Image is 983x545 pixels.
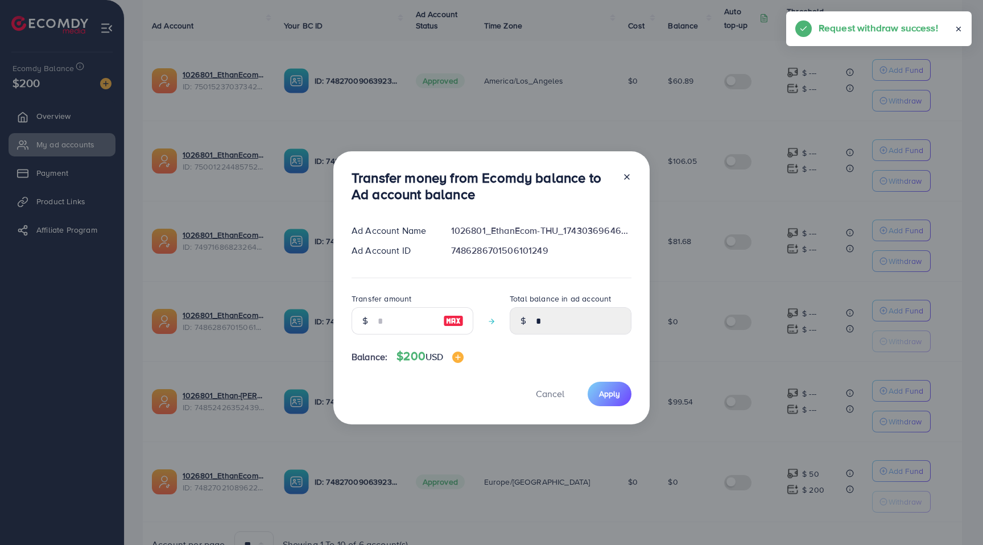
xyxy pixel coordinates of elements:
[452,352,464,363] img: image
[510,293,611,304] label: Total balance in ad account
[935,494,974,536] iframe: Chat
[342,224,442,237] div: Ad Account Name
[426,350,443,363] span: USD
[522,382,579,406] button: Cancel
[442,224,641,237] div: 1026801_EthanEcom-THU_1743036964605
[396,349,464,364] h4: $200
[352,350,387,364] span: Balance:
[599,388,620,399] span: Apply
[342,244,442,257] div: Ad Account ID
[588,382,631,406] button: Apply
[819,20,938,35] h5: Request withdraw success!
[536,387,564,400] span: Cancel
[442,244,641,257] div: 7486286701506101249
[443,314,464,328] img: image
[352,293,411,304] label: Transfer amount
[352,170,613,203] h3: Transfer money from Ecomdy balance to Ad account balance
